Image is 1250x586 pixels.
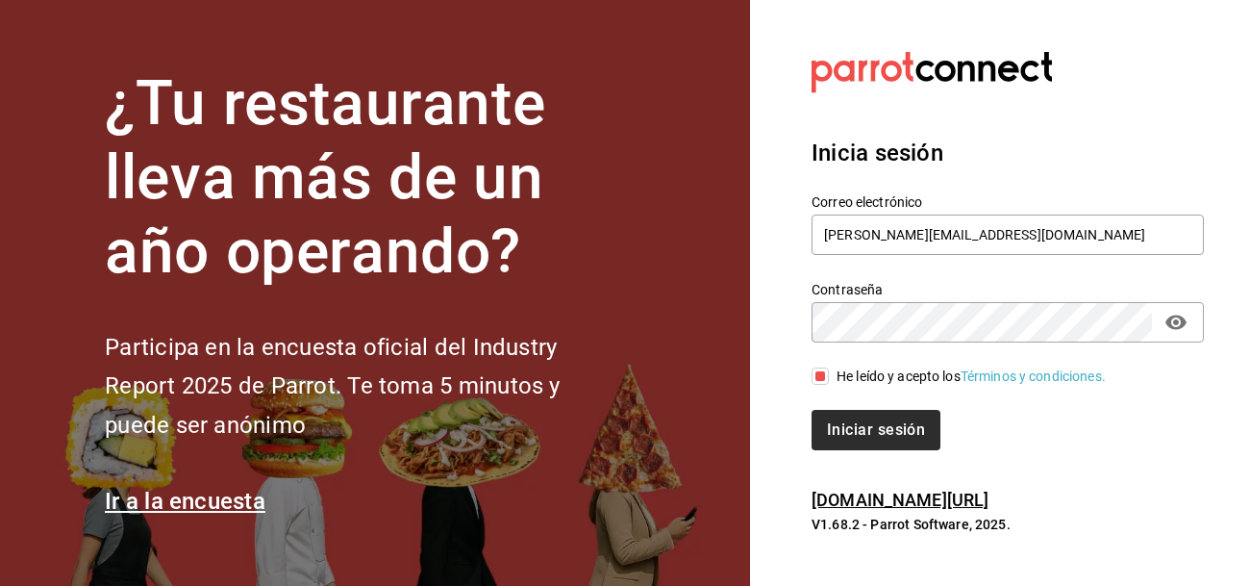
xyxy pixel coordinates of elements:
[105,67,624,289] h1: ¿Tu restaurante lleva más de un año operando?
[105,488,265,515] a: Ir a la encuesta
[837,367,1106,387] div: He leído y acepto los
[812,215,1204,255] input: Ingresa tu correo electrónico
[961,369,1106,384] a: Términos y condiciones.
[812,195,1204,209] label: Correo electrónico
[105,328,624,446] h2: Participa en la encuesta oficial del Industry Report 2025 de Parrot. Te toma 5 minutos y puede se...
[812,490,988,510] a: [DOMAIN_NAME][URL]
[812,410,940,450] button: Iniciar sesión
[1160,306,1192,339] button: passwordField
[812,136,1204,170] h3: Inicia sesión
[812,283,1204,296] label: Contraseña
[812,515,1204,534] p: V1.68.2 - Parrot Software, 2025.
